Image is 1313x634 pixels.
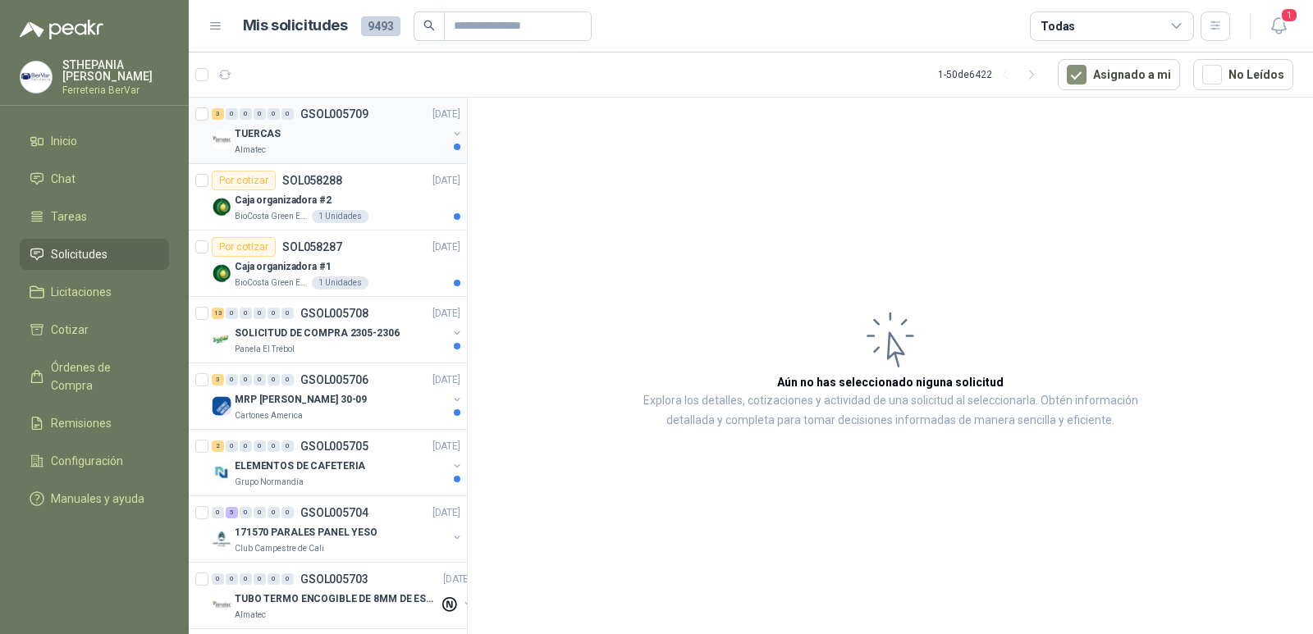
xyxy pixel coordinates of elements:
p: [DATE] [432,107,460,122]
div: 0 [240,108,252,120]
div: 0 [281,507,294,518]
p: Almatec [235,609,266,622]
p: BioCosta Green Energy S.A.S [235,210,309,223]
a: 3 0 0 0 0 0 GSOL005709[DATE] Company LogoTUERCASAlmatec [212,104,464,157]
span: Licitaciones [51,283,112,301]
div: 13 [212,308,224,319]
p: TUBO TERMO ENCOGIBLE DE 8MM DE ESPESOR X 5CMS [235,591,439,607]
p: BioCosta Green Energy S.A.S [235,276,309,290]
span: Tareas [51,208,87,226]
div: 0 [268,308,280,319]
a: 3 0 0 0 0 0 GSOL005706[DATE] Company LogoMRP [PERSON_NAME] 30-09Cartones America [212,370,464,422]
div: 0 [240,308,252,319]
span: Configuración [51,452,123,470]
img: Company Logo [212,463,231,482]
span: Órdenes de Compra [51,358,153,395]
p: Panela El Trébol [235,343,295,356]
p: Almatec [235,144,266,157]
div: 0 [254,108,266,120]
div: 3 [212,374,224,385]
span: Solicitudes [51,245,108,263]
div: 0 [226,108,238,120]
a: 2 0 0 0 0 0 GSOL005705[DATE] Company LogoELEMENTOS DE CAFETERIAGrupo Normandía [212,436,464,489]
p: GSOL005708 [300,308,368,319]
a: Chat [20,163,169,194]
div: 0 [212,573,224,585]
div: 0 [281,374,294,385]
div: 0 [281,108,294,120]
a: Configuración [20,445,169,477]
div: 0 [254,507,266,518]
img: Company Logo [212,529,231,549]
div: 0 [254,308,266,319]
div: 0 [240,440,252,452]
p: STHEPANIA [PERSON_NAME] [62,59,169,82]
p: SOL058287 [282,241,342,253]
div: 0 [268,374,280,385]
span: 1 [1280,7,1298,23]
img: Company Logo [212,197,231,217]
button: 1 [1264,11,1293,41]
div: Todas [1041,17,1075,35]
a: 0 0 0 0 0 0 GSOL005703[DATE] Company LogoTUBO TERMO ENCOGIBLE DE 8MM DE ESPESOR X 5CMSAlmatec [212,569,474,622]
span: search [423,20,435,31]
div: 0 [240,573,252,585]
a: Órdenes de Compra [20,352,169,401]
p: 171570 PARALES PANEL YESO [235,525,377,540]
p: MRP [PERSON_NAME] 30-09 [235,392,367,408]
p: [DATE] [432,239,460,255]
div: 0 [240,374,252,385]
div: 0 [254,374,266,385]
a: 0 5 0 0 0 0 GSOL005704[DATE] Company Logo171570 PARALES PANEL YESOClub Campestre de Cali [212,503,464,555]
img: Company Logo [212,263,231,283]
p: ELEMENTOS DE CAFETERIA [235,458,365,474]
p: GSOL005705 [300,440,368,452]
span: Inicio [51,132,77,150]
span: Manuales y ayuda [51,490,144,508]
p: GSOL005706 [300,374,368,385]
a: Tareas [20,201,169,232]
div: 0 [281,573,294,585]
a: Solicitudes [20,239,169,270]
img: Company Logo [21,62,52,93]
p: SOLICITUD DE COMPRA 2305-2306 [235,326,400,341]
a: Licitaciones [20,276,169,308]
div: 5 [226,507,238,518]
img: Company Logo [212,396,231,416]
div: 0 [212,507,224,518]
div: 0 [226,308,238,319]
p: [DATE] [432,372,460,388]
a: Manuales y ayuda [20,483,169,514]
div: 0 [281,440,294,452]
a: Cotizar [20,314,169,345]
div: 0 [226,573,238,585]
a: Por cotizarSOL058287[DATE] Company LogoCaja organizadora #1BioCosta Green Energy S.A.S1 Unidades [189,230,467,297]
p: Caja organizadora #1 [235,259,332,275]
div: 0 [268,108,280,120]
h3: Aún no has seleccionado niguna solicitud [777,373,1004,391]
div: Por cotizar [212,237,276,257]
p: [DATE] [432,306,460,322]
span: Chat [51,170,75,188]
p: GSOL005703 [300,573,368,585]
p: Grupo Normandía [235,476,304,489]
span: Cotizar [51,321,89,339]
p: Ferreteria BerVar [62,85,169,95]
p: Cartones America [235,409,303,422]
button: Asignado a mi [1058,59,1180,90]
img: Company Logo [212,130,231,150]
div: 0 [268,507,280,518]
p: TUERCAS [235,126,281,142]
div: 3 [212,108,224,120]
div: 0 [226,440,238,452]
img: Company Logo [212,595,231,615]
div: 0 [268,573,280,585]
a: Inicio [20,125,169,157]
div: 1 Unidades [312,210,368,223]
p: GSOL005709 [300,108,368,120]
div: 1 Unidades [312,276,368,290]
h1: Mis solicitudes [243,14,348,38]
a: Remisiones [20,408,169,439]
img: Company Logo [212,330,231,349]
p: GSOL005704 [300,507,368,518]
